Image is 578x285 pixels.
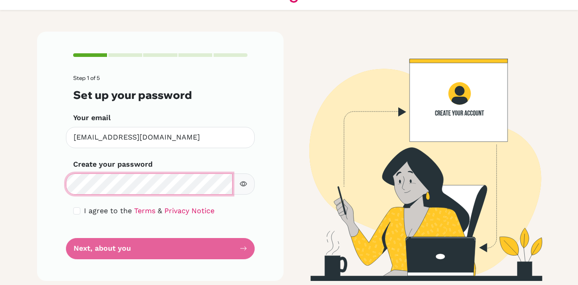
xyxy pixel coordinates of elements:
h3: Set up your password [73,89,247,102]
span: Step 1 of 5 [73,75,100,81]
a: Terms [134,206,155,215]
label: Your email [73,112,111,123]
label: Create your password [73,159,153,170]
span: I agree to the [84,206,132,215]
input: Insert your email* [66,127,255,148]
a: Privacy Notice [164,206,214,215]
span: & [158,206,162,215]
